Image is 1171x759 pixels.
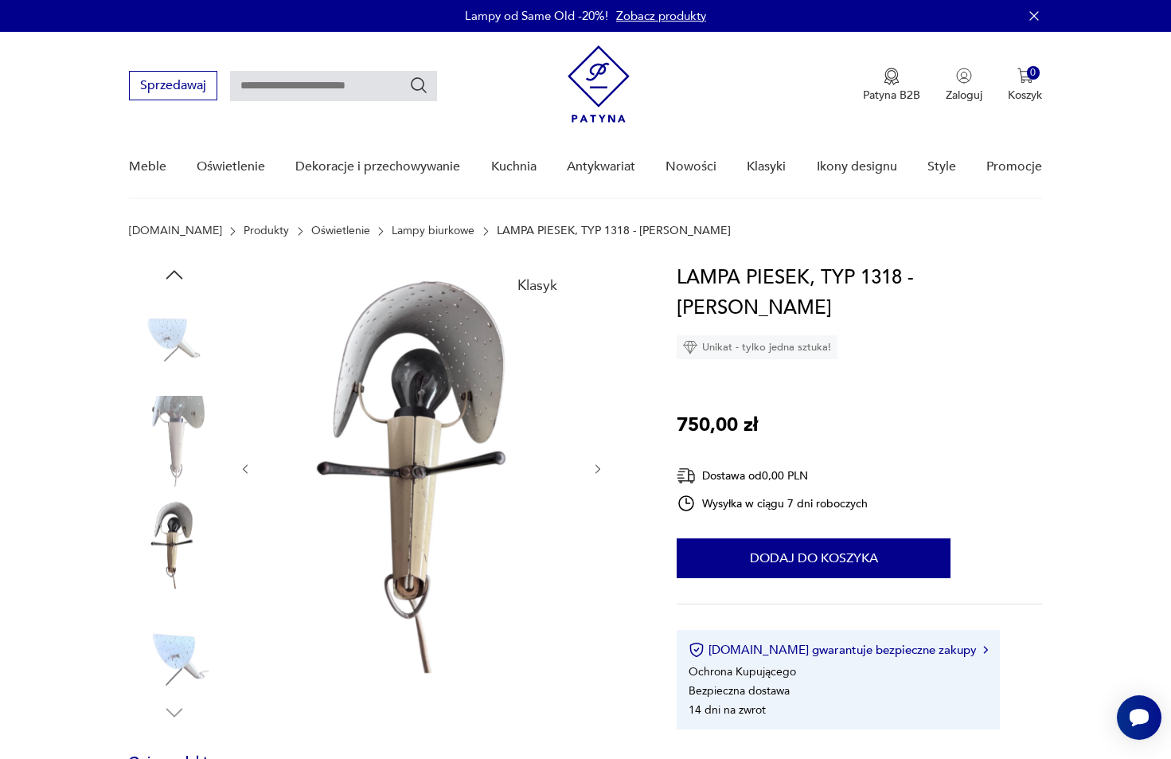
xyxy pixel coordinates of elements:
[689,664,796,679] li: Ochrona Kupującego
[129,71,217,100] button: Sprzedawaj
[946,88,982,103] p: Zaloguj
[129,498,220,589] img: Zdjęcie produktu LAMPA PIESEK, TYP 1318 - APOLINARY GAŁECKI
[747,136,786,198] a: Klasyki
[677,335,837,359] div: Unikat - tylko jedna sztuka!
[863,68,920,103] button: Patyna B2B
[409,76,428,95] button: Szukaj
[884,68,900,85] img: Ikona medalu
[983,646,988,654] img: Ikona strzałki w prawo
[677,263,1042,323] h1: LAMPA PIESEK, TYP 1318 - [PERSON_NAME]
[946,68,982,103] button: Zaloguj
[129,397,220,487] img: Zdjęcie produktu LAMPA PIESEK, TYP 1318 - APOLINARY GAŁECKI
[1008,88,1042,103] p: Koszyk
[497,225,731,237] p: LAMPA PIESEK, TYP 1318 - [PERSON_NAME]
[863,88,920,103] p: Patyna B2B
[677,410,758,440] p: 750,00 zł
[677,466,868,486] div: Dostawa od 0,00 PLN
[863,68,920,103] a: Ikona medaluPatyna B2B
[129,295,220,385] img: Zdjęcie produktu LAMPA PIESEK, TYP 1318 - APOLINARY GAŁECKI
[677,538,950,578] button: Dodaj do koszyka
[129,136,166,198] a: Meble
[491,136,537,198] a: Kuchnia
[1027,66,1040,80] div: 0
[689,702,766,718] li: 14 dni na zwrot
[1008,68,1042,103] button: 0Koszyk
[683,340,697,354] img: Ikona diamentu
[465,8,608,24] p: Lampy od Same Old -20%!
[817,136,897,198] a: Ikony designu
[392,225,474,237] a: Lampy biurkowe
[268,263,576,673] img: Zdjęcie produktu LAMPA PIESEK, TYP 1318 - APOLINARY GAŁECKI
[197,136,265,198] a: Oświetlenie
[956,68,972,84] img: Ikonka użytkownika
[677,466,696,486] img: Ikona dostawy
[689,642,987,658] button: [DOMAIN_NAME] gwarantuje bezpieczne zakupy
[311,225,370,237] a: Oświetlenie
[689,683,790,698] li: Bezpieczna dostawa
[689,642,705,658] img: Ikona certyfikatu
[508,269,567,303] div: Klasyk
[1117,695,1161,740] iframe: Smartsupp widget button
[567,136,635,198] a: Antykwariat
[666,136,716,198] a: Nowości
[244,225,289,237] a: Produkty
[568,45,630,123] img: Patyna - sklep z meblami i dekoracjami vintage
[129,600,220,691] img: Zdjęcie produktu LAMPA PIESEK, TYP 1318 - APOLINARY GAŁECKI
[1017,68,1033,84] img: Ikona koszyka
[927,136,956,198] a: Style
[295,136,460,198] a: Dekoracje i przechowywanie
[616,8,706,24] a: Zobacz produkty
[677,494,868,513] div: Wysyłka w ciągu 7 dni roboczych
[129,225,222,237] a: [DOMAIN_NAME]
[986,136,1042,198] a: Promocje
[129,81,217,92] a: Sprzedawaj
